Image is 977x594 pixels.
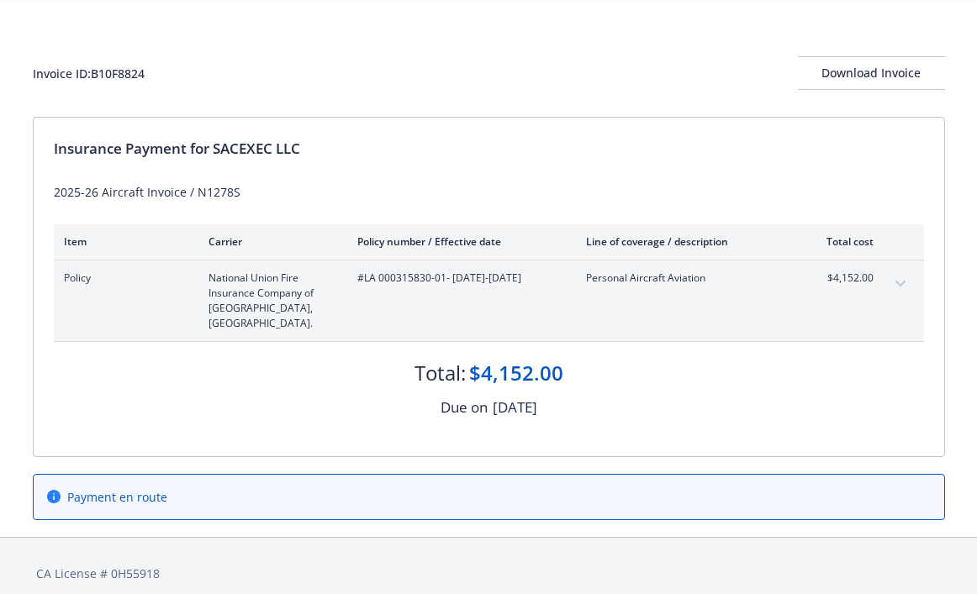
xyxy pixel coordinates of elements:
[33,65,145,82] div: Invoice ID: B10F8824
[811,234,874,249] div: Total cost
[798,56,945,90] button: Download Invoice
[493,397,537,418] div: [DATE]
[54,183,924,201] div: 2025-26 Aircraft Invoice / N1278S
[586,271,784,286] span: Personal Aircraft Aviation
[811,271,874,286] span: $4,152.00
[357,234,559,249] div: Policy number / Effective date
[441,397,488,418] div: Due on
[798,57,945,89] div: Download Invoice
[54,138,924,160] div: Insurance Payment for SACEXEC LLC
[36,565,942,582] div: CA License # 0H55918
[209,271,330,331] span: National Union Fire Insurance Company of [GEOGRAPHIC_DATA], [GEOGRAPHIC_DATA].
[887,271,914,297] button: expand content
[64,271,182,286] span: Policy
[64,234,182,249] div: Item
[415,359,466,387] div: Total:
[357,271,559,286] span: #LA 000315830-01 - [DATE]-[DATE]
[67,488,167,506] span: Payment en route
[54,260,924,341] div: PolicyNational Union Fire Insurance Company of [GEOGRAPHIC_DATA], [GEOGRAPHIC_DATA].#LA 000315830...
[586,234,784,249] div: Line of coverage / description
[469,359,563,387] div: $4,152.00
[209,234,330,249] div: Carrier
